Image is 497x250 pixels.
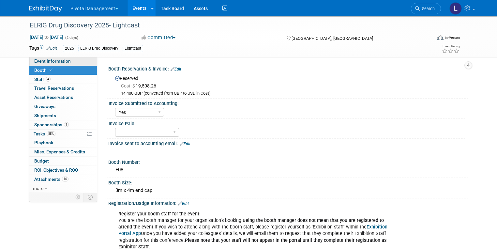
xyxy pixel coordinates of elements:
[47,131,55,136] span: 58%
[34,177,68,182] span: Attachments
[34,86,74,91] span: Travel Reservations
[396,34,460,44] div: Event Format
[78,45,120,52] div: ELRIG Drug Discovery
[63,45,76,52] div: 2025
[29,45,57,52] td: Tags
[180,142,190,146] a: Edit
[72,193,84,201] td: Personalize Event Tab Strip
[118,238,386,250] b: Please note that your staff will not appear in the portal until they complete their registration ...
[34,131,55,136] span: Tasks
[34,167,78,173] span: ROI, Objectives & ROO
[29,120,97,129] a: Sponsorships1
[29,66,97,75] a: Booth
[113,73,463,96] div: Reserved
[109,99,465,107] div: Invoice Submitted to Accounting:
[34,149,85,154] span: Misc. Expenses & Credits
[29,130,97,138] a: Tasks58%
[29,57,97,66] a: Event Information
[118,211,201,217] b: Register your booth staff for the event:
[178,201,189,206] a: Edit
[34,158,49,164] span: Budget
[29,111,97,120] a: Shipments
[29,75,97,84] a: Staff4
[108,198,468,207] div: Registration/Badge Information:
[109,119,465,127] div: Invoice Paid:
[29,175,97,184] a: Attachments16
[50,68,53,72] i: Booth reservation complete
[118,218,384,230] b: Being the booth manager does not mean that you are registered to attend the event.
[46,77,51,82] span: 4
[29,138,97,147] a: Playbook
[34,104,55,109] span: Giveaways
[442,45,459,48] div: Event Rating
[292,36,373,41] span: [GEOGRAPHIC_DATA], [GEOGRAPHIC_DATA]
[29,102,97,111] a: Giveaways
[34,77,51,82] span: Staff
[411,3,441,14] a: Search
[34,113,56,118] span: Shipments
[46,46,57,51] a: Edit
[65,36,78,40] span: (2 days)
[62,177,68,181] span: 16
[34,68,54,73] span: Booth
[29,34,64,40] span: [DATE] [DATE]
[121,83,159,88] span: 19,508.26
[29,148,97,156] a: Misc. Expenses & Credits
[64,122,69,127] span: 1
[113,185,463,195] div: 3m x 4m end cap
[29,166,97,175] a: ROI, Objectives & ROO
[121,83,136,88] span: Cost: $
[108,139,468,147] div: Invoice sent to accounting email:
[449,2,462,15] img: Leslie Pelton
[108,157,468,165] div: Booth Number:
[444,35,460,40] div: In-Person
[113,165,463,175] div: F08
[437,35,444,40] img: Format-Inperson.png
[108,178,468,186] div: Booth Size:
[34,122,69,127] span: Sponsorships
[29,6,62,12] img: ExhibitDay
[83,193,97,201] td: Toggle Event Tabs
[34,140,53,145] span: Playbook
[29,157,97,165] a: Budget
[34,95,73,100] span: Asset Reservations
[139,34,178,41] button: Committed
[108,64,468,72] div: Booth Reservation & Invoice:
[29,84,97,93] a: Travel Reservations
[121,91,463,96] div: 14,400 GBP (converted from GBP to USD in Cost)
[420,6,435,11] span: Search
[27,20,423,31] div: ELRIG Drug Discovery 2025- Lightcast
[29,184,97,193] a: more
[123,45,143,52] div: Lightcast
[29,93,97,102] a: Asset Reservations
[43,35,50,40] span: to
[33,186,43,191] span: more
[34,58,71,64] span: Event Information
[171,67,181,71] a: Edit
